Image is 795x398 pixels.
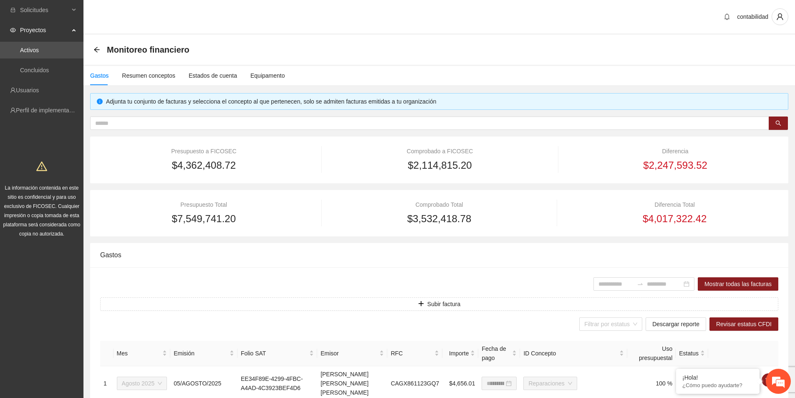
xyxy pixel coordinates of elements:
span: Subir factura [427,299,460,309]
button: user [772,8,788,25]
span: RFC [391,349,433,358]
span: to [637,281,644,287]
span: Importe [446,349,469,358]
th: Importe [442,341,478,366]
span: Mostrar todas las facturas [704,279,772,289]
span: $4,362,408.72 [172,157,236,173]
span: search [775,120,781,127]
a: Perfil de implementadora [16,107,81,114]
th: Uso presupuestal [627,341,676,366]
span: $4,017,322.42 [643,211,707,227]
span: $7,549,741.20 [172,211,236,227]
th: Fecha de pago [478,341,520,366]
span: $3,532,418.78 [407,211,471,227]
div: Diferencia [572,147,778,156]
button: plusSubir factura [100,297,778,311]
div: Presupuesto a FICOSEC [100,147,308,156]
span: La información contenida en este sitio es confidencial y para uso exclusivo de FICOSEC. Cualquier... [3,185,81,237]
span: plus [418,301,424,307]
span: swap-right [637,281,644,287]
button: Descargar reporte [646,317,706,331]
div: Gastos [100,243,778,267]
span: Emisión [174,349,228,358]
a: Usuarios [16,87,39,94]
th: Estatus [676,341,708,366]
span: arrow-left [93,46,100,53]
span: contabilidad [737,13,768,20]
span: Monitoreo financiero [107,43,189,56]
th: Emisor [317,341,387,366]
button: Revisar estatus CFDI [709,317,778,331]
th: Mes [114,341,171,366]
span: $2,114,815.20 [408,157,472,173]
span: user [772,13,788,20]
span: Descargar reporte [652,319,699,329]
div: Comprobado a FICOSEC [336,147,544,156]
div: Comprobado Total [336,200,543,209]
button: bell [720,10,734,23]
span: warning [36,161,47,172]
div: Back [93,46,100,53]
button: Mostrar todas las facturas [698,277,778,291]
span: bell [721,13,733,20]
div: Equipamento [250,71,285,80]
a: Activos [20,47,39,53]
span: info-circle [97,99,103,104]
div: Adjunta tu conjunto de facturas y selecciona el concepto al que pertenecen, solo se admiten factu... [106,97,782,106]
span: Emisor [321,349,378,358]
th: RFC [387,341,442,366]
span: Reparaciones [528,377,572,390]
span: Agosto 2025 [122,377,162,390]
span: Solicitudes [20,2,69,18]
span: $2,247,593.52 [643,157,707,173]
div: Presupuesto Total [100,200,308,209]
span: Folio SAT [241,349,308,358]
span: delete [762,377,775,383]
div: Gastos [90,71,109,80]
p: ¿Cómo puedo ayudarte? [682,382,753,388]
span: Revisar estatus CFDI [716,319,772,329]
span: ID Concepto [523,349,617,358]
button: search [769,117,788,130]
a: Concluidos [20,67,49,74]
th: Emisión [170,341,237,366]
span: inbox [10,7,16,13]
button: delete [762,373,775,387]
span: Proyectos [20,22,69,38]
div: Estados de cuenta [189,71,237,80]
span: Mes [117,349,161,358]
span: eye [10,27,16,33]
div: ¡Hola! [682,374,753,381]
div: Diferencia Total [571,200,778,209]
div: Resumen conceptos [122,71,175,80]
th: ID Concepto [520,341,627,366]
span: Fecha de pago [482,344,510,363]
span: Estatus [679,349,699,358]
th: Folio SAT [237,341,317,366]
